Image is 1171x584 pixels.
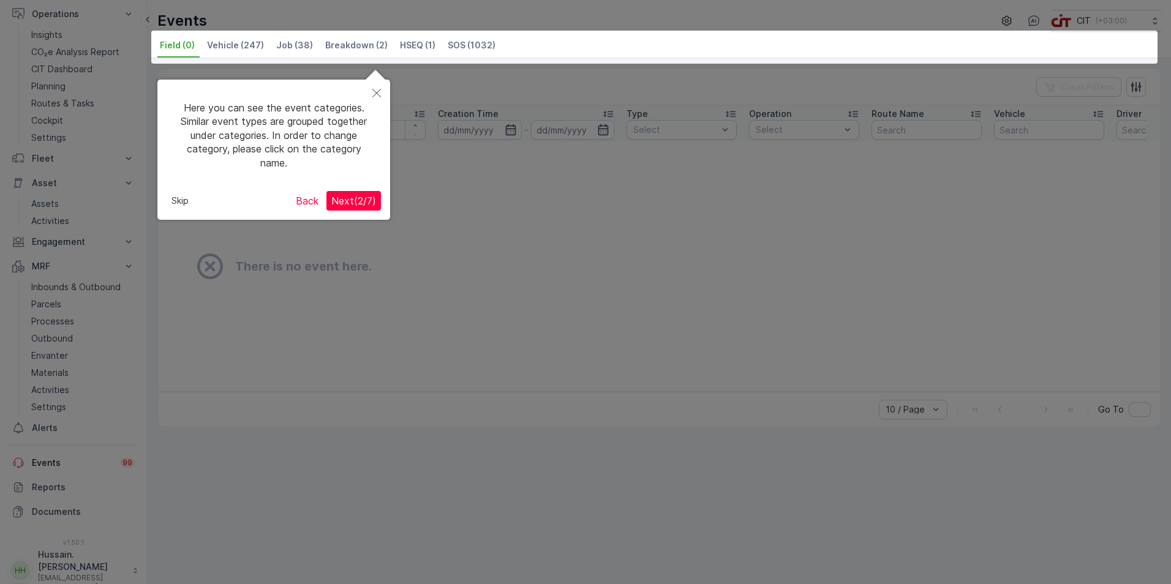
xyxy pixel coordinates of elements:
span: Next ( 2 / 7 ) [331,195,376,207]
button: Close [363,80,390,108]
button: Skip [167,192,194,210]
div: Here you can see the event categories. Similar event types are grouped together under categories.... [167,89,381,182]
button: Back [291,191,323,211]
button: Next [326,191,381,211]
div: Here you can see the event categories. Similar event types are grouped together under categories.... [157,80,390,220]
